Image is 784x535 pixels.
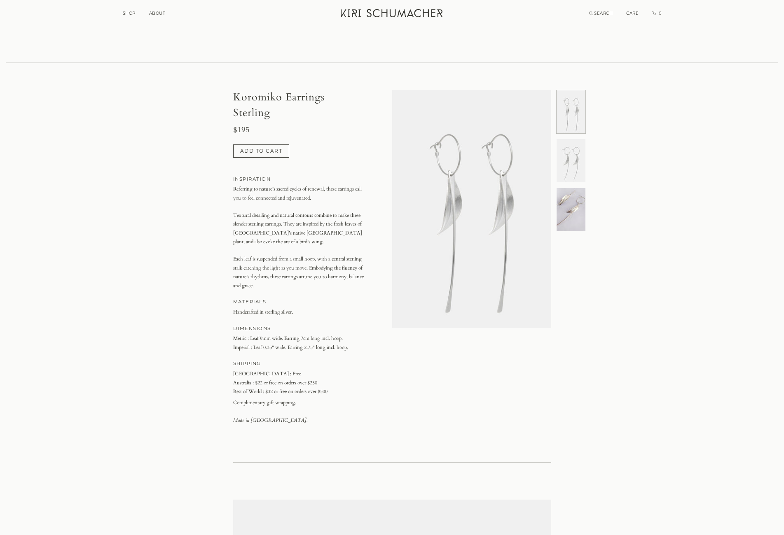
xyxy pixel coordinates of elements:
[589,11,613,16] a: Search
[626,11,639,16] a: CARE
[233,324,367,333] h4: DIMENSIONS
[392,90,551,328] img: undefined
[233,185,367,202] p: Referring to nature’s sacred cycles of renewal, these earrings call you to feel connected and rej...
[557,139,585,182] img: undefined
[233,398,367,407] span: Complimentary gift wrapping.
[594,11,613,16] span: SEARCH
[123,11,136,16] a: SHOP
[652,11,662,16] a: Cart
[233,126,367,135] h3: $195
[233,417,307,423] em: Made in [GEOGRAPHIC_DATA].
[233,255,367,290] p: Each leaf is suspended from a small hoop, with a central sterling stalk catching the light as you...
[233,144,290,158] button: Add to cart
[233,359,367,368] h4: SHIPPING
[233,90,367,121] h1: Koromiko Earrings Sterling
[233,334,367,352] p: Metric : Leaf 9mm wide. Earring 7cm long incl. hoop. Imperial : Leaf 0.35" wide. Earring 2.75" lo...
[233,370,328,395] span: [GEOGRAPHIC_DATA] : Free Australia : $22 or free on orders over $250 Rest of World : $32 or free ...
[557,90,585,133] img: undefined
[557,188,585,231] img: undefined
[233,211,367,247] p: Textural detailing and natural contours combine to make these slender sterling earrings. They are...
[336,4,449,25] a: Kiri Schumacher Home
[149,11,166,16] a: ABOUT
[233,308,367,317] p: Handcrafted in sterling silver.
[233,298,367,306] h4: MATERIALS
[658,11,662,16] span: 0
[233,175,367,184] h4: INSPIRATION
